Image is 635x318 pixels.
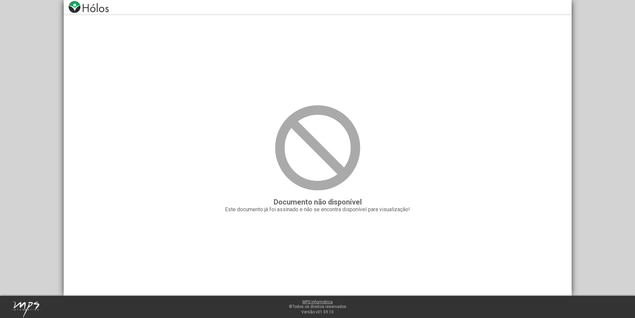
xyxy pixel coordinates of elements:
img: i-block.svg [268,98,368,198]
img: logo-holos.png [69,1,109,13]
span: Este documento já foi assinado e não se encontra disponível para visualização! [225,206,410,213]
span: Versão:v01.59.10 [301,310,334,314]
span: Documento não disponível [274,198,362,206]
a: MPS Informática [302,300,333,304]
img: mps-image-cropped.png [13,301,39,318]
span: ©Todos os direitos reservados [289,304,346,309]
